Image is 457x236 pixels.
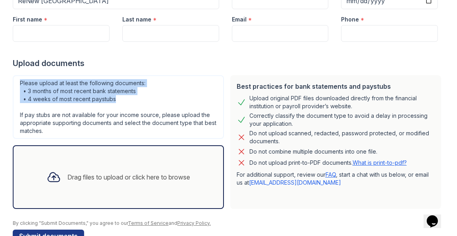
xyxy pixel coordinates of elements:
[249,112,435,128] div: Correctly classify the document type to avoid a delay in processing your application.
[249,159,407,167] p: Do not upload print-to-PDF documents.
[249,129,435,145] div: Do not upload scanned, redacted, password protected, or modified documents.
[122,16,151,23] label: Last name
[249,179,341,186] a: [EMAIL_ADDRESS][DOMAIN_NAME]
[13,16,42,23] label: First name
[424,204,449,228] iframe: chat widget
[326,171,336,178] a: FAQ
[232,16,247,23] label: Email
[13,58,444,69] div: Upload documents
[67,172,190,182] div: Drag files to upload or click here to browse
[237,82,435,91] div: Best practices for bank statements and paystubs
[237,171,435,187] p: For additional support, review our , start a chat with us below, or email us at
[341,16,359,23] label: Phone
[128,220,169,226] a: Terms of Service
[249,147,377,156] div: Do not combine multiple documents into one file.
[13,220,444,226] div: By clicking "Submit Documents," you agree to our and
[353,159,407,166] a: What is print-to-pdf?
[13,75,224,139] div: Please upload at least the following documents: • 3 months of most recent bank statements • 4 wee...
[249,94,435,110] div: Upload original PDF files downloaded directly from the financial institution or payroll provider’...
[177,220,211,226] a: Privacy Policy.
